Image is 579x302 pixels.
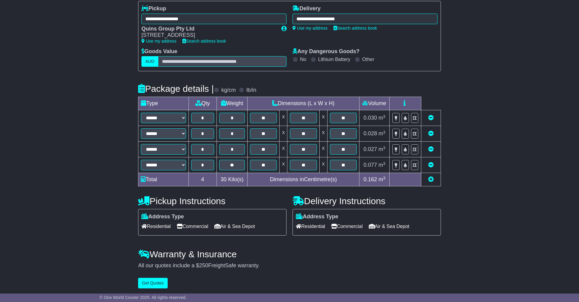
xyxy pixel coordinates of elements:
sup: 3 [383,161,385,166]
button: Get Quotes [138,278,168,288]
a: Search address book [334,26,377,31]
span: Residential [296,222,325,231]
span: 0.028 [363,130,377,137]
label: No [300,56,306,62]
label: Pickup [141,5,166,12]
div: Quins Group Pty Ltd [141,26,275,32]
span: 250 [199,262,208,268]
sup: 3 [383,146,385,150]
span: Residential [141,222,171,231]
span: Commercial [177,222,208,231]
td: x [319,157,327,173]
td: Type [138,97,189,110]
a: Use my address [141,39,176,43]
label: Delivery [293,5,321,12]
td: Volume [359,97,389,110]
td: x [280,142,287,157]
td: 4 [189,173,217,186]
td: Total [138,173,189,186]
td: x [280,126,287,142]
label: kg/cm [221,87,236,94]
a: Remove this item [428,130,434,137]
span: Air & Sea Depot [369,222,410,231]
sup: 3 [383,130,385,134]
span: m [378,146,385,152]
a: Remove this item [428,146,434,152]
span: 0.162 [363,176,377,182]
span: Air & Sea Depot [214,222,255,231]
td: x [319,110,327,126]
span: 0.077 [363,162,377,168]
a: Search address book [182,39,226,43]
td: Dimensions (L x W x H) [248,97,359,110]
td: Kilo(s) [217,173,248,186]
label: Address Type [296,214,338,220]
td: x [280,157,287,173]
td: Qty [189,97,217,110]
label: Other [362,56,374,62]
td: x [319,126,327,142]
label: Goods Value [141,48,177,55]
span: 0.030 [363,115,377,121]
a: Remove this item [428,115,434,121]
td: x [280,110,287,126]
h4: Package details | [138,84,214,94]
a: Remove this item [428,162,434,168]
span: 30 [220,176,226,182]
a: Use my address [293,26,327,31]
td: Dimensions in Centimetre(s) [248,173,359,186]
a: Add new item [428,176,434,182]
td: Weight [217,97,248,110]
h4: Warranty & Insurance [138,249,441,259]
div: All our quotes include a $ FreightSafe warranty. [138,262,441,269]
span: 0.027 [363,146,377,152]
sup: 3 [383,114,385,119]
label: Any Dangerous Goods? [293,48,359,55]
span: m [378,162,385,168]
h4: Delivery Instructions [293,196,441,206]
label: Lithium Battery [318,56,350,62]
label: Address Type [141,214,184,220]
span: m [378,130,385,137]
span: m [378,115,385,121]
span: m [378,176,385,182]
span: Commercial [331,222,362,231]
span: © One World Courier 2025. All rights reserved. [100,295,187,300]
h4: Pickup Instructions [138,196,286,206]
label: AUD [141,56,158,67]
label: lb/in [246,87,256,94]
sup: 3 [383,176,385,180]
td: x [319,142,327,157]
div: [STREET_ADDRESS] [141,32,275,39]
